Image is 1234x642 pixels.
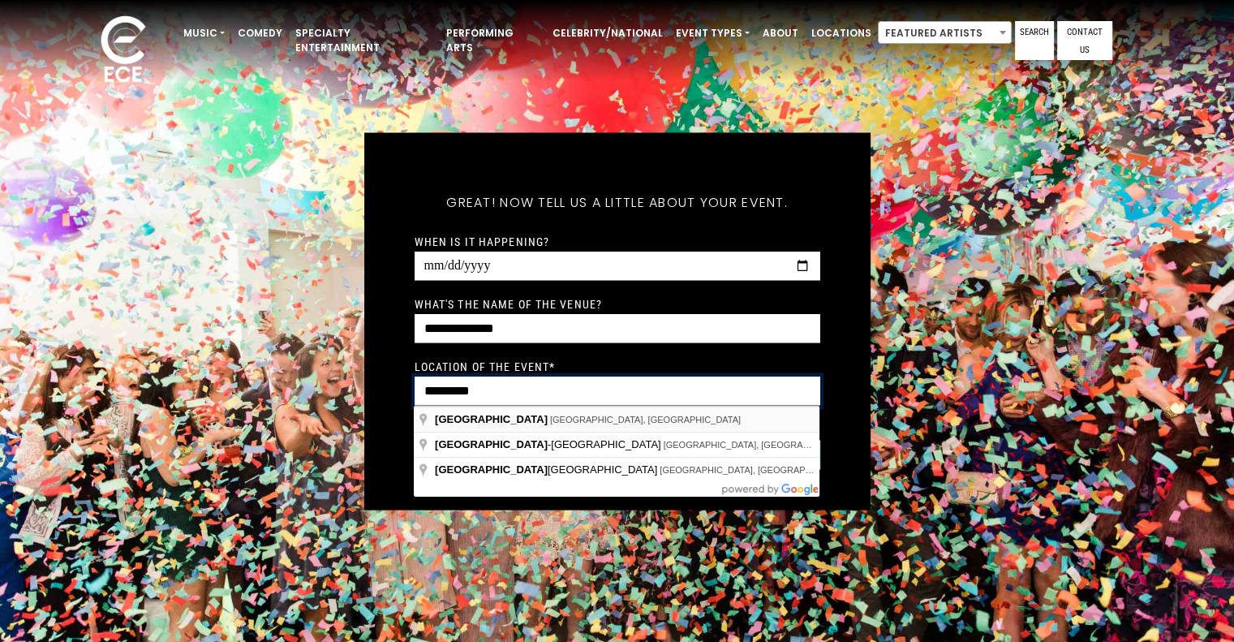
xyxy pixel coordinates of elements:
[435,463,660,476] span: [GEOGRAPHIC_DATA]
[550,415,741,424] span: [GEOGRAPHIC_DATA], [GEOGRAPHIC_DATA]
[879,22,1011,45] span: Featured Artists
[415,359,556,373] label: Location of the event
[435,438,664,450] span: -[GEOGRAPHIC_DATA]
[435,463,548,476] span: [GEOGRAPHIC_DATA]
[878,21,1012,44] span: Featured Artists
[435,438,548,450] span: [GEOGRAPHIC_DATA]
[1057,21,1112,60] a: Contact Us
[664,440,952,450] span: [GEOGRAPHIC_DATA], [GEOGRAPHIC_DATA], [GEOGRAPHIC_DATA]
[1015,21,1054,60] a: Search
[435,413,548,425] span: [GEOGRAPHIC_DATA]
[660,465,1046,475] span: [GEOGRAPHIC_DATA], [GEOGRAPHIC_DATA], [GEOGRAPHIC_DATA], [GEOGRAPHIC_DATA]
[546,19,669,47] a: Celebrity/National
[83,11,164,90] img: ece_new_logo_whitev2-1.png
[669,19,756,47] a: Event Types
[177,19,231,47] a: Music
[440,19,546,62] a: Performing Arts
[289,19,440,62] a: Specialty Entertainment
[415,234,550,248] label: When is it happening?
[805,19,878,47] a: Locations
[756,19,805,47] a: About
[415,296,602,311] label: What's the name of the venue?
[415,173,820,231] h5: Great! Now tell us a little about your event.
[231,19,289,47] a: Comedy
